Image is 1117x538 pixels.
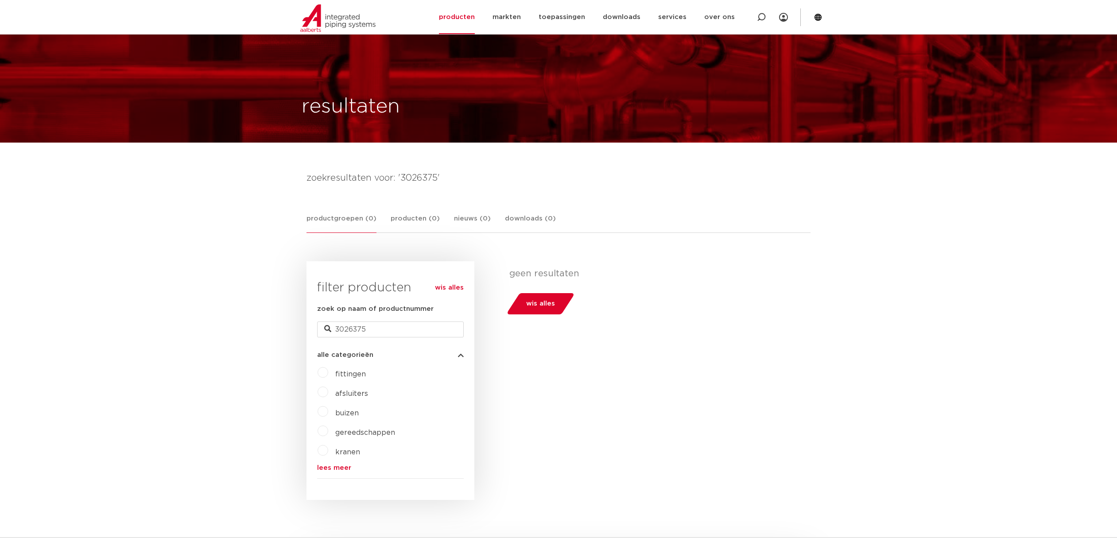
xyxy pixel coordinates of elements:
span: wis alles [526,297,555,311]
a: gereedschappen [335,429,395,436]
span: alle categorieën [317,352,373,358]
a: afsluiters [335,390,368,397]
input: zoeken [317,321,464,337]
h1: resultaten [302,93,400,121]
a: wis alles [435,283,464,293]
a: nieuws (0) [454,213,491,232]
a: lees meer [317,464,464,471]
h4: zoekresultaten voor: '3026375' [306,171,811,185]
a: buizen [335,410,359,417]
a: kranen [335,449,360,456]
p: geen resultaten [509,268,804,279]
a: downloads (0) [505,213,556,232]
label: zoek op naam of productnummer [317,304,434,314]
a: producten (0) [391,213,440,232]
a: fittingen [335,371,366,378]
h3: filter producten [317,279,464,297]
button: alle categorieën [317,352,464,358]
a: productgroepen (0) [306,213,376,233]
